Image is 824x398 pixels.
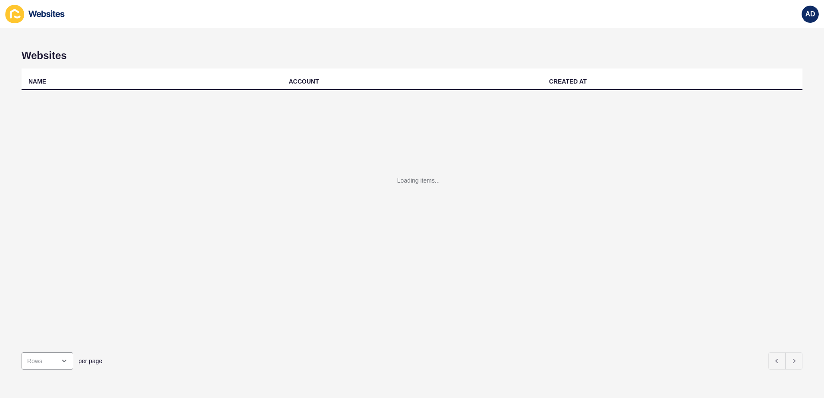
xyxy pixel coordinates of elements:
[549,77,587,86] div: CREATED AT
[397,176,440,185] div: Loading items...
[78,357,102,365] span: per page
[28,77,46,86] div: NAME
[289,77,319,86] div: ACCOUNT
[22,352,73,370] div: open menu
[22,50,802,62] h1: Websites
[805,10,815,19] span: AD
